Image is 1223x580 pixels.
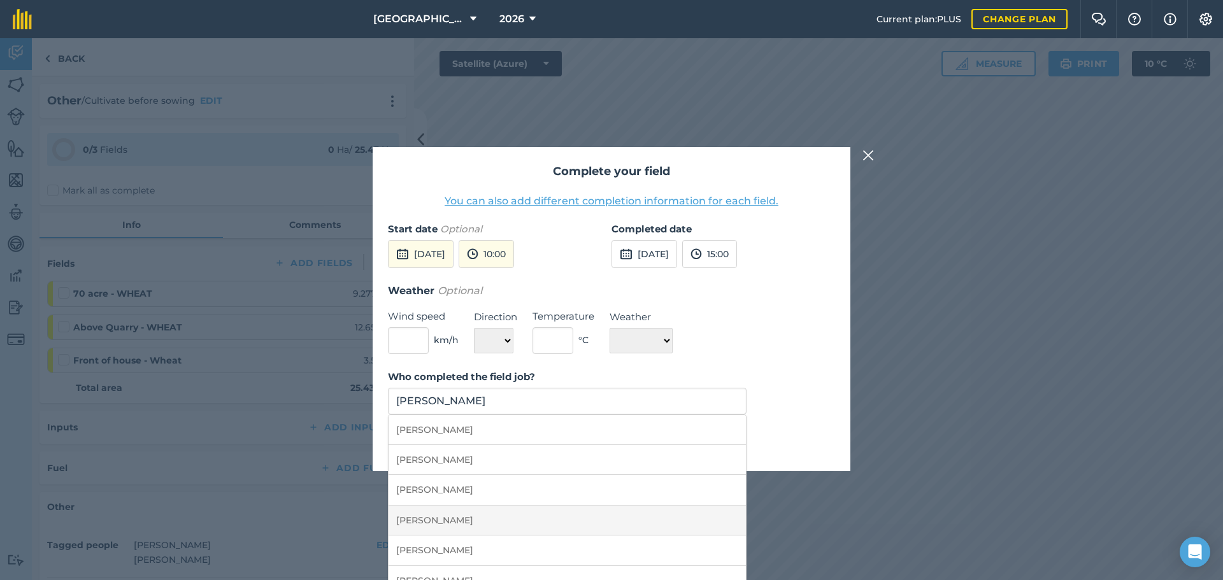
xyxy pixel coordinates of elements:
[13,9,32,29] img: fieldmargin Logo
[388,309,459,324] label: Wind speed
[578,333,589,347] span: ° C
[862,148,874,163] img: svg+xml;base64,PHN2ZyB4bWxucz0iaHR0cDovL3d3dy53My5vcmcvMjAwMC9zdmciIHdpZHRoPSIyMiIgaGVpZ2h0PSIzMC...
[388,283,835,299] h3: Weather
[388,240,454,268] button: [DATE]
[459,240,514,268] button: 10:00
[690,246,702,262] img: svg+xml;base64,PD94bWwgdmVyc2lvbj0iMS4wIiBlbmNvZGluZz0idXRmLTgiPz4KPCEtLSBHZW5lcmF0b3I6IEFkb2JlIE...
[682,240,737,268] button: 15:00
[1180,537,1210,567] div: Open Intercom Messenger
[438,285,482,297] em: Optional
[610,309,673,325] label: Weather
[1164,11,1177,27] img: svg+xml;base64,PHN2ZyB4bWxucz0iaHR0cDovL3d3dy53My5vcmcvMjAwMC9zdmciIHdpZHRoPSIxNyIgaGVpZ2h0PSIxNy...
[1091,13,1106,25] img: Two speech bubbles overlapping with the left bubble in the forefront
[388,371,535,383] strong: Who completed the field job?
[440,223,482,235] em: Optional
[396,246,409,262] img: svg+xml;base64,PD94bWwgdmVyc2lvbj0iMS4wIiBlbmNvZGluZz0idXRmLTgiPz4KPCEtLSBHZW5lcmF0b3I6IEFkb2JlIE...
[389,445,746,475] li: [PERSON_NAME]
[389,415,746,445] li: [PERSON_NAME]
[1198,13,1213,25] img: A cog icon
[876,12,961,26] span: Current plan : PLUS
[533,309,594,324] label: Temperature
[620,246,633,262] img: svg+xml;base64,PD94bWwgdmVyc2lvbj0iMS4wIiBlbmNvZGluZz0idXRmLTgiPz4KPCEtLSBHZW5lcmF0b3I6IEFkb2JlIE...
[373,11,465,27] span: [GEOGRAPHIC_DATA]
[971,9,1068,29] a: Change plan
[467,246,478,262] img: svg+xml;base64,PD94bWwgdmVyc2lvbj0iMS4wIiBlbmNvZGluZz0idXRmLTgiPz4KPCEtLSBHZW5lcmF0b3I6IEFkb2JlIE...
[445,194,778,209] button: You can also add different completion information for each field.
[388,223,438,235] strong: Start date
[1127,13,1142,25] img: A question mark icon
[499,11,524,27] span: 2026
[611,223,692,235] strong: Completed date
[434,333,459,347] span: km/h
[388,162,835,181] h2: Complete your field
[611,240,677,268] button: [DATE]
[474,309,517,325] label: Direction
